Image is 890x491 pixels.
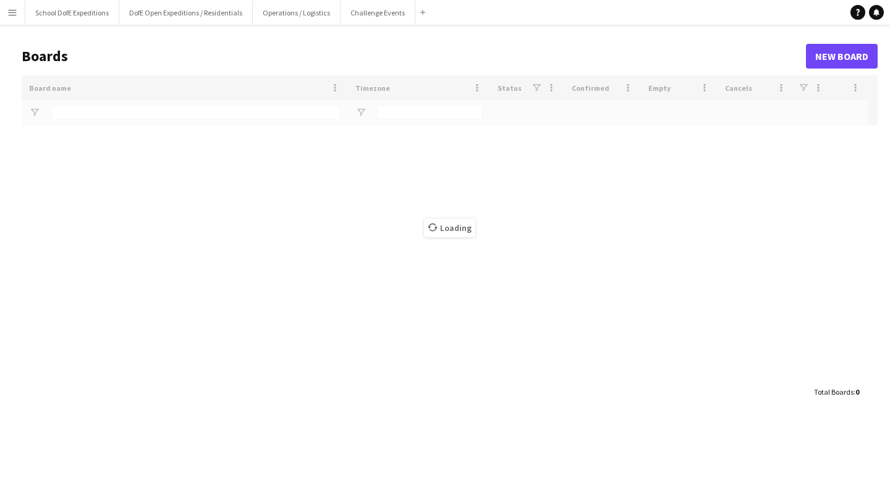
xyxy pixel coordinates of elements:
h1: Boards [22,47,806,65]
button: Challenge Events [341,1,415,25]
button: Operations / Logistics [253,1,341,25]
div: : [814,380,859,404]
span: 0 [855,387,859,397]
span: Loading [424,219,475,237]
span: Total Boards [814,387,854,397]
a: New Board [806,44,878,69]
button: DofE Open Expeditions / Residentials [119,1,253,25]
button: School DofE Expeditions [25,1,119,25]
